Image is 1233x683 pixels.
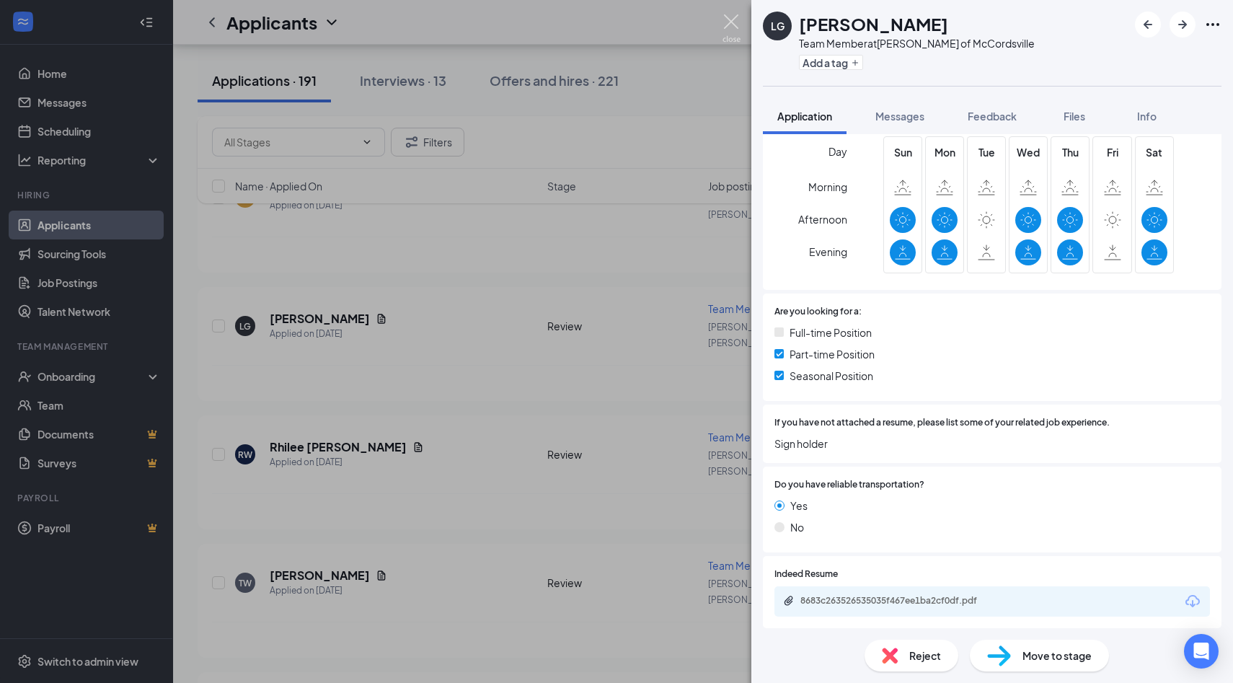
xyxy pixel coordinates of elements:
span: Morning [808,174,847,200]
span: Full-time Position [790,325,872,340]
svg: Ellipses [1204,16,1221,33]
span: Info [1137,110,1157,123]
span: If you have not attached a resume, please list some of your related job experience. [774,416,1110,430]
span: Part-time Position [790,346,875,362]
svg: Download [1184,593,1201,610]
span: Sign holder [774,436,1210,451]
a: Paperclip8683c263526535035f467ee1ba2cf0df.pdf [783,595,1017,609]
span: Do you have reliable transportation? [774,478,924,492]
span: Afternoon [798,206,847,232]
span: No [790,519,804,535]
span: Evening [809,239,847,265]
span: Files [1064,110,1085,123]
h1: [PERSON_NAME] [799,12,948,36]
button: ArrowRight [1170,12,1196,38]
svg: ArrowLeftNew [1139,16,1157,33]
span: Are you looking for a: [774,305,862,319]
span: Yes [790,498,808,514]
button: ArrowLeftNew [1135,12,1161,38]
span: Tue [973,144,999,160]
span: Feedback [968,110,1017,123]
span: Thu [1057,144,1083,160]
span: Application [777,110,832,123]
span: Indeed Resume [774,568,838,581]
span: Day [828,144,847,159]
svg: ArrowRight [1174,16,1191,33]
span: Fri [1100,144,1126,160]
span: Sat [1141,144,1167,160]
div: LG [771,19,785,33]
span: Wed [1015,144,1041,160]
div: 8683c263526535035f467ee1ba2cf0df.pdf [800,595,1002,607]
div: Team Member at [PERSON_NAME] of McCordsville [799,36,1035,50]
svg: Paperclip [783,595,795,607]
span: Sun [890,144,916,160]
span: Mon [932,144,958,160]
span: Messages [875,110,924,123]
span: Move to stage [1022,648,1092,664]
span: Reject [909,648,941,664]
div: Open Intercom Messenger [1184,634,1219,669]
span: Seasonal Position [790,368,873,384]
svg: Plus [851,58,859,67]
button: PlusAdd a tag [799,55,863,70]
